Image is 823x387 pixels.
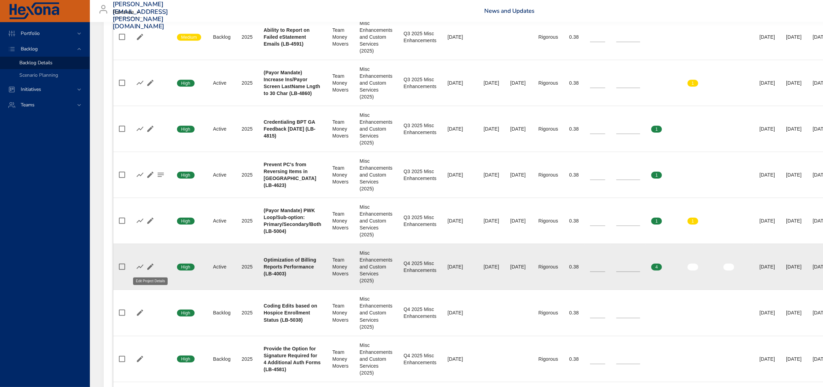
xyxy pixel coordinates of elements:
div: Misc Enhancements and Custom Services (2025) [359,66,392,100]
span: 0 [688,126,698,132]
div: [DATE] [484,171,499,178]
div: Misc Enhancements and Custom Services (2025) [359,295,392,330]
div: Misc Enhancements and Custom Services (2025) [359,112,392,146]
div: 0.38 [569,217,579,224]
div: 0.38 [569,34,579,40]
span: 1 [688,218,698,224]
b: Prevent PC's from Reversing Items in [GEOGRAPHIC_DATA] (LB-4623) [264,162,316,188]
div: Team Money Movers [333,256,349,277]
b: Ability to Report on Failed eStatement Emails (LB-4591) [264,27,310,47]
div: [DATE] [786,217,802,224]
div: 2025 [242,125,253,132]
div: Misc Enhancements and Custom Services (2025) [359,158,392,192]
div: [DATE] [759,217,775,224]
b: (Payor Mandate) Increase Ins/Payor Screen LastName Lngth to 30 Char (LB-4860) [264,70,320,96]
div: Team Money Movers [333,164,349,185]
span: High [177,80,195,86]
div: Rigorous [539,34,558,40]
div: Active [213,79,231,86]
button: Project Notes [156,170,166,180]
b: Coding Edits based on Hospice Enrollment Status (LB-5038) [264,303,317,322]
a: News and Updates [485,7,535,15]
span: High [177,218,195,224]
div: Active [213,125,231,132]
div: Rigorous [539,171,558,178]
div: Q4 2025 Misc Enhancements [404,306,437,320]
div: [DATE] [510,79,527,86]
img: Hexona [8,2,60,20]
div: [DATE] [786,125,802,132]
span: Portfolio [15,30,45,37]
div: 2025 [242,171,253,178]
div: 0.38 [569,309,579,316]
span: 0 [723,218,734,224]
div: Team Money Movers [333,73,349,93]
span: 0 [723,172,734,178]
span: 0 [651,80,662,86]
span: 0 [723,126,734,132]
span: High [177,126,195,132]
button: Edit Project Details [145,124,156,134]
span: Backlog [15,46,43,52]
div: [DATE] [786,309,802,316]
div: [DATE] [786,171,802,178]
span: High [177,264,195,270]
div: [DATE] [510,217,527,224]
span: 0 [723,264,734,270]
div: [DATE] [759,309,775,316]
div: [DATE] [484,125,499,132]
div: 2025 [242,217,253,224]
div: Rigorous [539,79,558,86]
b: Credentialing BPT GA Feedback [DATE] (LB-4815) [264,119,316,139]
div: [DATE] [448,171,473,178]
span: 1 [651,126,662,132]
div: [DATE] [759,125,775,132]
div: Misc Enhancements and Custom Services (2025) [359,342,392,376]
span: High [177,310,195,316]
span: Medium [177,34,201,40]
div: Misc Enhancements and Custom Services (2025) [359,249,392,284]
button: Show Burnup [135,124,145,134]
div: [DATE] [759,356,775,362]
b: Optimization of Billing Reports Performance (LB-4003) [264,257,316,276]
span: 0 [688,264,698,270]
div: [DATE] [510,125,527,132]
button: Edit Project Details [145,170,156,180]
div: [DATE] [786,79,802,86]
span: 0 [723,80,734,86]
button: Show Burnup [135,262,145,272]
div: Q3 2025 Misc Enhancements [404,214,437,228]
div: 2025 [242,79,253,86]
div: 2025 [242,34,253,40]
div: 0.38 [569,171,579,178]
div: Raintree [113,7,142,18]
div: [DATE] [510,263,527,270]
span: 0 [688,172,698,178]
div: [DATE] [759,79,775,86]
div: [DATE] [448,309,473,316]
div: 0.38 [569,263,579,270]
span: 1 [688,80,698,86]
div: 2025 [242,263,253,270]
div: [DATE] [448,125,473,132]
button: Show Burnup [135,216,145,226]
div: Misc Enhancements and Custom Services (2025) [359,204,392,238]
div: [DATE] [484,79,499,86]
div: Team Money Movers [333,302,349,323]
div: Rigorous [539,217,558,224]
div: 2025 [242,309,253,316]
div: Q3 2025 Misc Enhancements [404,76,437,90]
b: Provide the Option for Signature Required for 4 Additional Auth Forms (LB-4581) [264,346,321,372]
div: Q4 2025 Misc Enhancements [404,260,437,274]
div: Rigorous [539,309,558,316]
span: Backlog Details [19,59,53,66]
div: [DATE] [786,34,802,40]
div: 2025 [242,356,253,362]
button: Edit Project Details [145,216,156,226]
h3: [PERSON_NAME][EMAIL_ADDRESS][PERSON_NAME][DOMAIN_NAME] [113,1,168,30]
div: [DATE] [484,263,499,270]
div: Team Money Movers [333,349,349,369]
span: 1 [651,218,662,224]
span: 1 [651,172,662,178]
span: High [177,356,195,362]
